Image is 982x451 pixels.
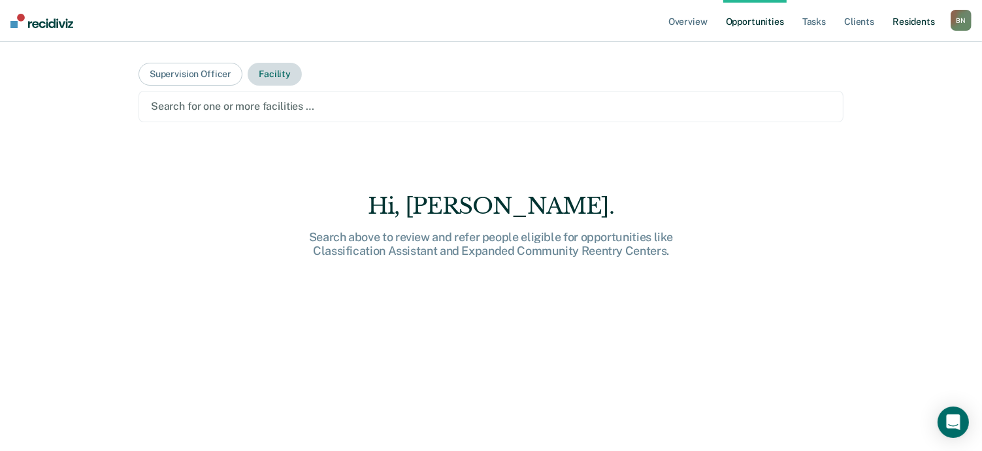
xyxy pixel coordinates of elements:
[951,10,972,31] div: B N
[951,10,972,31] button: BN
[282,193,700,220] div: Hi, [PERSON_NAME].
[282,230,700,258] div: Search above to review and refer people eligible for opportunities like Classification Assistant ...
[139,63,242,86] button: Supervision Officer
[248,63,302,86] button: Facility
[938,407,969,438] div: Open Intercom Messenger
[10,14,73,28] img: Recidiviz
